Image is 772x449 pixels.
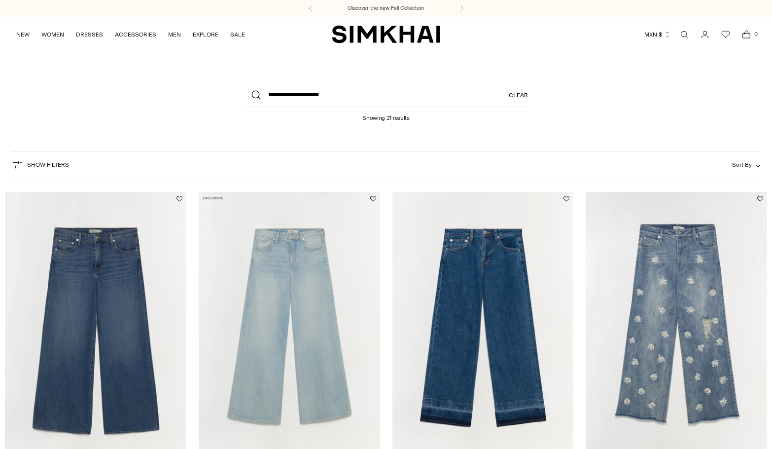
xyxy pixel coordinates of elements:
a: Go to the account page [695,25,715,44]
span: 0 [751,30,760,38]
a: Open search modal [674,25,694,44]
a: Discover the new Fall Collection [348,4,424,12]
a: WOMEN [41,24,64,45]
a: DRESSES [76,24,103,45]
button: MXN $ [644,24,671,45]
h1: Showing 21 results [362,107,410,121]
button: Add to Wishlist [757,196,763,202]
a: NEW [16,24,30,45]
button: Search [245,83,268,107]
a: MEN [168,24,181,45]
a: Wishlist [716,25,736,44]
a: Clear [509,83,528,107]
a: ACCESSORIES [115,24,156,45]
button: Show Filters [11,157,69,173]
button: Add to Wishlist [563,196,569,202]
span: Sort By [732,161,752,168]
a: Open cart modal [737,25,756,44]
a: EXPLORE [193,24,218,45]
a: SALE [230,24,245,45]
button: Add to Wishlist [176,196,182,202]
span: Show Filters [27,161,69,168]
button: Add to Wishlist [370,196,376,202]
button: Sort By [732,159,761,170]
a: SIMKHAI [332,25,440,44]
